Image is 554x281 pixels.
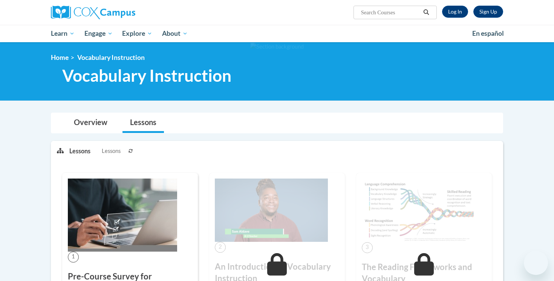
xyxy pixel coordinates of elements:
[51,6,135,19] img: Cox Campus
[215,179,328,242] img: Course Image
[362,242,373,253] span: 3
[473,6,503,18] a: Register
[68,179,177,252] img: Course Image
[467,26,509,41] a: En español
[84,29,113,38] span: Engage
[66,113,115,133] a: Overview
[157,25,193,42] a: About
[80,25,118,42] a: Engage
[69,147,90,155] p: Lessons
[162,29,188,38] span: About
[102,147,121,155] span: Lessons
[77,53,145,61] span: Vocabulary Instruction
[122,113,164,133] a: Lessons
[51,53,69,61] a: Home
[117,25,157,42] a: Explore
[442,6,468,18] a: Log In
[250,43,304,51] img: Section background
[51,6,194,19] a: Cox Campus
[524,251,548,275] iframe: Button to launch messaging window
[362,179,475,242] img: Course Image
[360,8,421,17] input: Search Courses
[40,25,514,42] div: Main menu
[68,252,79,263] span: 1
[51,29,75,38] span: Learn
[215,242,226,253] span: 2
[46,25,80,42] a: Learn
[122,29,152,38] span: Explore
[472,29,504,37] span: En español
[421,8,432,17] button: Search
[62,66,231,86] span: Vocabulary Instruction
